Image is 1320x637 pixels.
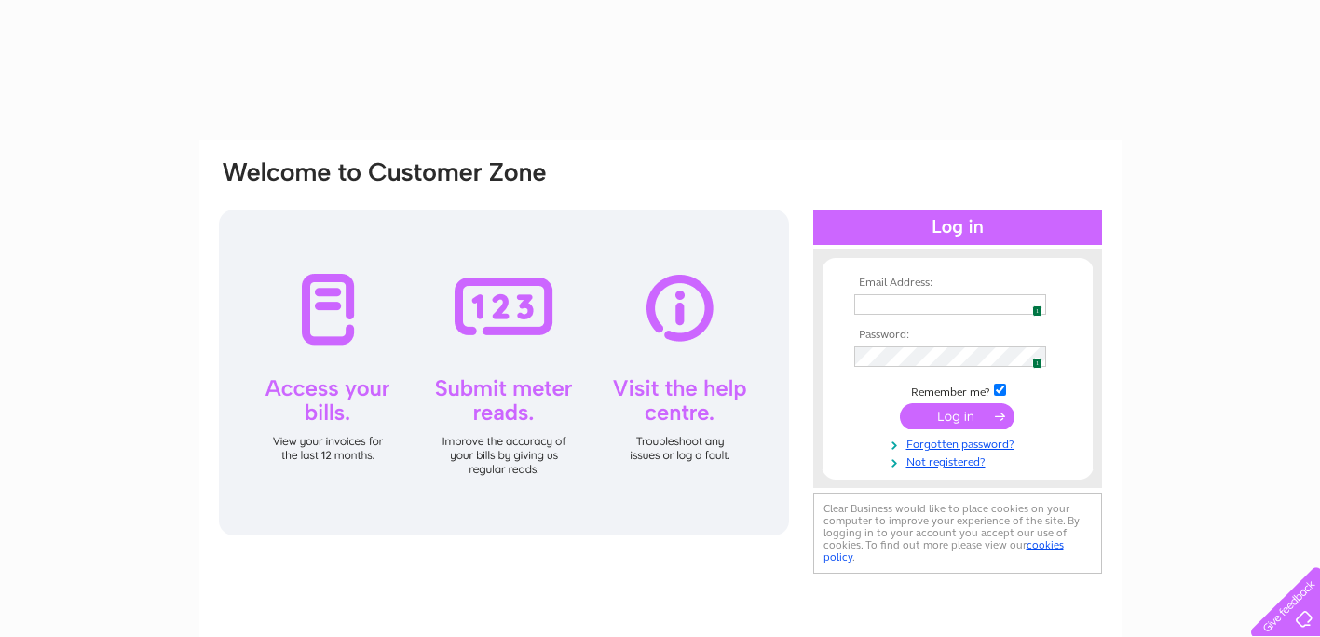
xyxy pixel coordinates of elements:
[823,538,1064,563] a: cookies policy
[1032,358,1042,369] span: 1
[900,403,1014,429] input: Submit
[813,493,1102,574] div: Clear Business would like to place cookies on your computer to improve your experience of the sit...
[850,277,1066,290] th: Email Address:
[1025,297,1040,312] img: npw-badge-icon.svg
[1025,349,1040,364] img: npw-badge-icon.svg
[854,452,1066,469] a: Not registered?
[1032,305,1042,317] span: 1
[850,329,1066,342] th: Password:
[850,381,1066,400] td: Remember me?
[854,434,1066,452] a: Forgotten password?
